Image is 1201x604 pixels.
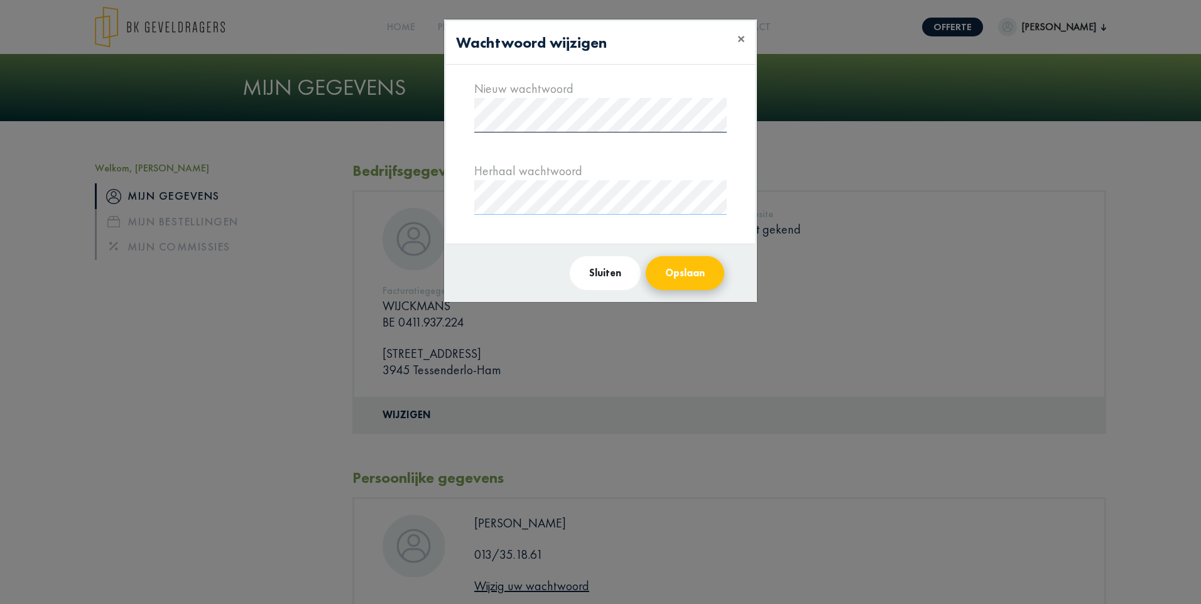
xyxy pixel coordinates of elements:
[474,163,582,179] label: Herhaal wachtwoord
[570,256,641,290] button: Sluiten
[646,256,724,290] button: Opslaan
[474,80,573,97] label: Nieuw wachtwoord
[737,29,745,48] span: ×
[727,21,755,57] button: Close
[456,31,607,54] h4: Wachtwoord wijzigen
